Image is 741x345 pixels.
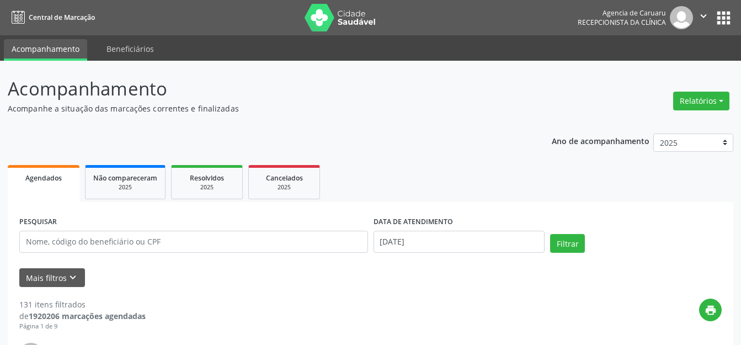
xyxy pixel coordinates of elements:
span: Não compareceram [93,173,157,183]
span: Central de Marcação [29,13,95,22]
p: Acompanhamento [8,75,516,103]
input: Selecione um intervalo [374,231,545,253]
div: 2025 [257,183,312,192]
p: Acompanhe a situação das marcações correntes e finalizadas [8,103,516,114]
a: Beneficiários [99,39,162,59]
strong: 1920206 marcações agendadas [29,311,146,321]
img: img [670,6,693,29]
div: de [19,310,146,322]
a: Acompanhamento [4,39,87,61]
button: Relatórios [673,92,729,110]
i: keyboard_arrow_down [67,272,79,284]
button: apps [714,8,733,28]
a: Central de Marcação [8,8,95,26]
i:  [697,10,710,22]
button:  [693,6,714,29]
span: Agendados [25,173,62,183]
label: DATA DE ATENDIMENTO [374,214,453,231]
button: print [699,299,722,321]
input: Nome, código do beneficiário ou CPF [19,231,368,253]
p: Ano de acompanhamento [552,134,649,147]
button: Mais filtroskeyboard_arrow_down [19,268,85,288]
div: 2025 [93,183,157,192]
label: PESQUISAR [19,214,57,231]
i: print [705,304,717,316]
div: 131 itens filtrados [19,299,146,310]
span: Cancelados [266,173,303,183]
button: Filtrar [550,234,585,253]
span: Recepcionista da clínica [578,18,666,27]
div: Agencia de Caruaru [578,8,666,18]
div: Página 1 de 9 [19,322,146,331]
span: Resolvidos [190,173,224,183]
div: 2025 [179,183,234,192]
